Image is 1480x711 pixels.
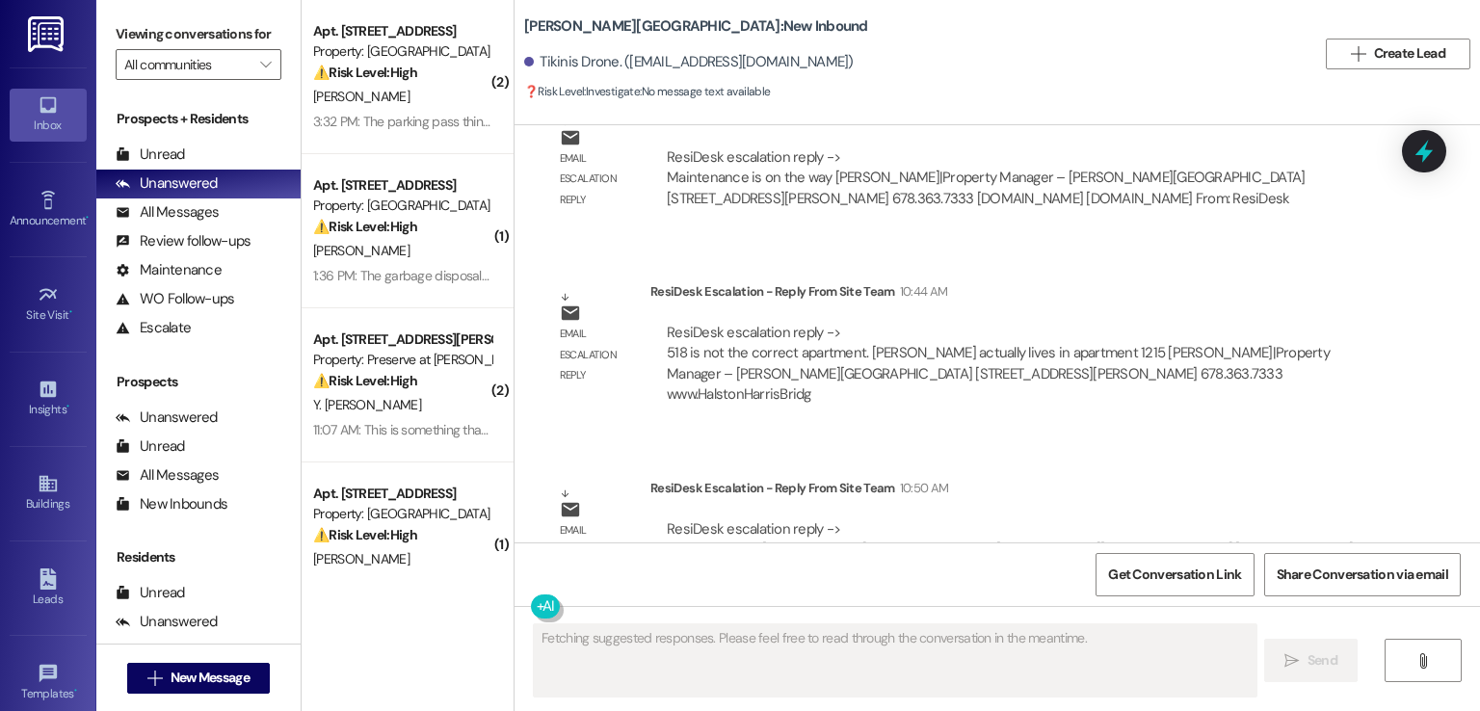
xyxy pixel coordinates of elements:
div: Email escalation reply [560,324,635,385]
div: Apt. [STREET_ADDRESS] [313,484,491,504]
button: Create Lead [1326,39,1470,69]
div: Unread [116,145,185,165]
button: Share Conversation via email [1264,553,1461,596]
div: Unanswered [116,408,218,428]
span: : No message text available [524,82,771,102]
span: Y. [PERSON_NAME] [313,396,421,413]
div: Email escalation reply [560,520,635,582]
strong: ⚠️ Risk Level: High [313,372,417,389]
span: • [74,684,77,698]
i:  [1351,46,1365,62]
div: Tikinis Drone. ([EMAIL_ADDRESS][DOMAIN_NAME]) [524,52,854,72]
button: New Message [127,663,270,694]
i:  [147,671,162,686]
i:  [1284,653,1299,669]
div: Apt. [STREET_ADDRESS] [313,21,491,41]
span: [PERSON_NAME] [313,242,410,259]
div: ResiDesk Escalation - Reply From Site Team [650,478,1384,505]
img: ResiDesk Logo [28,16,67,52]
div: ResiDesk escalation reply -> That is correct. [PERSON_NAME]|Property Manager – [PERSON_NAME][GEOG... [667,519,1353,580]
input: All communities [124,49,251,80]
div: All Messages [116,465,219,486]
div: Prospects + Residents [96,109,301,129]
strong: ⚠️ Risk Level: High [313,526,417,543]
div: Apt. [STREET_ADDRESS][PERSON_NAME] [313,329,491,350]
span: Get Conversation Link [1108,565,1241,585]
div: Property: Preserve at [PERSON_NAME][GEOGRAPHIC_DATA] [313,350,491,370]
div: ResiDesk escalation reply -> 518 is not the correct apartment. [PERSON_NAME] actually lives in ap... [667,323,1330,404]
div: All Messages [116,641,219,661]
div: Unread [116,436,185,457]
div: 1:36 PM: The garbage disposal is working now but i have not received a key for my outdoor storage... [313,267,1212,284]
a: Inbox [10,89,87,141]
span: • [86,211,89,224]
div: Review follow-ups [116,231,251,251]
i:  [260,57,271,72]
div: New Inbounds [116,494,227,514]
label: Viewing conversations for [116,19,281,49]
div: Prospects [96,372,301,392]
strong: ❓ Risk Level: Investigate [524,84,640,99]
span: [PERSON_NAME] [313,88,410,105]
div: 10:50 AM [895,478,949,498]
span: [PERSON_NAME] [313,550,410,567]
div: Unanswered [116,612,218,632]
div: WO Follow-ups [116,289,234,309]
textarea: Fetching suggested responses. Please feel free to read through the conversation in the meantime. [534,624,1255,697]
div: 10:44 AM [895,281,948,302]
span: Create Lead [1374,43,1445,64]
span: • [66,400,69,413]
div: Maintenance [116,260,222,280]
div: 3:32 PM: The parking pass thing I can't come pick up don't get off in time. Can y'all put it in m... [313,113,922,130]
a: Insights • [10,373,87,425]
div: Unread [116,583,185,603]
span: Send [1308,650,1337,671]
button: Send [1264,639,1358,682]
div: Property: [GEOGRAPHIC_DATA] [313,41,491,62]
div: Residents [96,547,301,567]
div: All Messages [116,202,219,223]
span: New Message [171,668,250,688]
div: ResiDesk Escalation - Reply From Site Team [650,281,1384,308]
a: Leads [10,563,87,615]
div: Property: [GEOGRAPHIC_DATA] [313,196,491,216]
div: 11:07 AM: This is something that I pay for every rent , if they are not going to do it I would li... [313,421,1051,438]
div: ResiDesk escalation reply -> Maintenance is on the way [PERSON_NAME]|Property Manager – [PERSON_N... [667,147,1305,208]
div: Unanswered [116,173,218,194]
a: Site Visit • [10,278,87,330]
b: [PERSON_NAME][GEOGRAPHIC_DATA]: New Inbound [524,16,868,37]
button: Get Conversation Link [1096,553,1254,596]
a: Templates • [10,657,87,709]
strong: ⚠️ Risk Level: High [313,218,417,235]
div: Email escalation reply [560,148,635,210]
strong: ⚠️ Risk Level: High [313,64,417,81]
div: Property: [GEOGRAPHIC_DATA] [313,504,491,524]
span: • [69,305,72,319]
i:  [1415,653,1430,669]
span: Share Conversation via email [1277,565,1448,585]
div: Escalate [116,318,191,338]
a: Buildings [10,467,87,519]
div: Apt. [STREET_ADDRESS] [313,175,491,196]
